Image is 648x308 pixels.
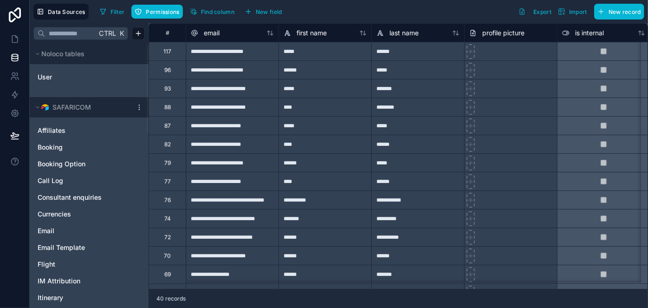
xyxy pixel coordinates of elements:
[164,197,171,204] div: 76
[164,178,171,185] div: 77
[164,234,171,241] div: 72
[38,210,122,219] a: Currencies
[33,190,145,205] div: Consultant enquiries
[156,295,186,302] span: 40 records
[164,215,171,223] div: 74
[38,159,122,169] a: Booking Option
[33,274,145,288] div: IM Attribution
[482,28,525,38] span: profile picture
[38,193,122,202] a: Consultant enquiries
[41,49,84,59] span: Noloco tables
[515,4,555,20] button: Export
[609,8,641,15] span: New record
[201,8,234,15] span: Find column
[33,290,145,305] div: Itinerary
[38,243,85,252] span: Email Template
[33,257,145,272] div: Flight
[241,5,285,19] button: New field
[146,8,179,15] span: Permissions
[33,101,132,114] button: Airtable LogoSAFARICOM
[204,28,220,38] span: email
[38,126,122,135] a: Affiliates
[164,122,171,130] div: 87
[96,5,128,19] button: Filter
[575,28,604,38] span: is internal
[33,173,145,188] div: Call Log
[38,260,55,269] span: Flight
[33,240,145,255] div: Email Template
[297,28,327,38] span: first name
[38,143,122,152] a: Booking
[38,226,54,236] span: Email
[164,85,171,92] div: 93
[164,104,171,111] div: 88
[38,293,122,302] a: Itinerary
[33,70,145,85] div: User
[38,226,122,236] a: Email
[33,207,145,222] div: Currencies
[38,193,102,202] span: Consultant enquiries
[131,5,182,19] button: Permissions
[38,72,113,82] a: User
[164,271,171,278] div: 69
[48,8,85,15] span: Data Sources
[38,260,122,269] a: Flight
[389,28,419,38] span: last name
[38,243,122,252] a: Email Template
[256,8,282,15] span: New field
[118,30,125,37] span: K
[33,140,145,155] div: Booking
[33,47,139,60] button: Noloco tables
[38,143,63,152] span: Booking
[110,8,125,15] span: Filter
[41,104,49,111] img: Airtable Logo
[533,8,551,15] span: Export
[38,293,63,302] span: Itinerary
[164,66,171,74] div: 96
[38,210,71,219] span: Currencies
[38,126,65,135] span: Affiliates
[555,4,590,20] button: Import
[38,276,80,286] span: IM Attribution
[156,29,179,36] div: #
[38,72,52,82] span: User
[33,223,145,238] div: Email
[33,157,145,171] div: Booking Option
[33,123,145,138] div: Affiliates
[38,176,122,185] a: Call Log
[590,4,644,20] a: New record
[38,276,122,286] a: IM Attribution
[187,5,238,19] button: Find column
[594,4,644,20] button: New record
[52,103,91,112] span: SAFARICOM
[98,27,117,39] span: Ctrl
[164,159,171,167] div: 79
[38,176,63,185] span: Call Log
[164,141,171,148] div: 82
[164,252,171,260] div: 70
[33,4,89,20] button: Data Sources
[163,48,171,55] div: 117
[569,8,587,15] span: Import
[38,159,85,169] span: Booking Option
[131,5,186,19] a: Permissions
